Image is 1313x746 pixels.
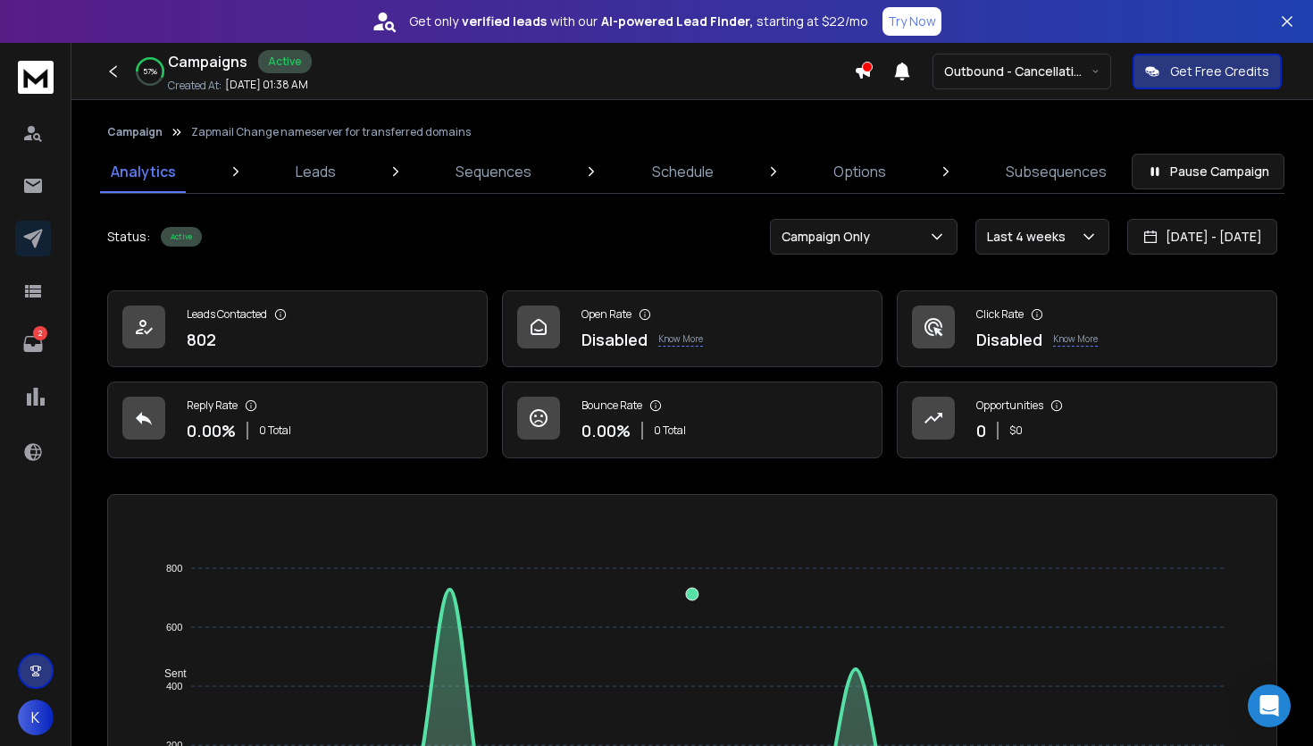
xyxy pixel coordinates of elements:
[168,79,222,93] p: Created At:
[944,63,1091,80] p: Outbound - Cancellations, Welcome, Onboarding etc
[445,150,542,193] a: Sequences
[882,7,941,36] button: Try Now
[107,228,150,246] p: Status:
[100,150,187,193] a: Analytics
[111,161,176,182] p: Analytics
[18,61,54,94] img: logo
[823,150,897,193] a: Options
[1009,423,1023,438] p: $ 0
[581,398,642,413] p: Bounce Rate
[296,161,336,182] p: Leads
[833,161,886,182] p: Options
[187,418,236,443] p: 0.00 %
[888,13,936,30] p: Try Now
[143,66,157,77] p: 57 %
[782,228,877,246] p: Campaign Only
[995,150,1117,193] a: Subsequences
[168,51,247,72] h1: Campaigns
[641,150,724,193] a: Schedule
[15,326,51,362] a: 2
[1170,63,1269,80] p: Get Free Credits
[258,50,312,73] div: Active
[18,700,54,735] button: K
[1248,684,1291,727] div: Open Intercom Messenger
[456,161,531,182] p: Sequences
[187,327,216,352] p: 802
[897,381,1277,458] a: Opportunities0$0
[187,307,267,322] p: Leads Contacted
[976,307,1024,322] p: Click Rate
[107,125,163,139] button: Campaign
[107,381,488,458] a: Reply Rate0.00%0 Total
[1127,219,1277,255] button: [DATE] - [DATE]
[462,13,547,30] strong: verified leads
[581,418,631,443] p: 0.00 %
[1133,54,1282,89] button: Get Free Credits
[151,667,187,680] span: Sent
[1053,332,1098,347] p: Know More
[107,290,488,367] a: Leads Contacted802
[654,423,686,438] p: 0 Total
[581,327,648,352] p: Disabled
[409,13,868,30] p: Get only with our starting at $22/mo
[502,290,882,367] a: Open RateDisabledKnow More
[581,307,631,322] p: Open Rate
[976,398,1043,413] p: Opportunities
[191,125,471,139] p: Zapmail Change nameserver for transferred domains
[987,228,1073,246] p: Last 4 weeks
[658,332,703,347] p: Know More
[225,78,308,92] p: [DATE] 01:38 AM
[259,423,291,438] p: 0 Total
[897,290,1277,367] a: Click RateDisabledKnow More
[652,161,714,182] p: Schedule
[285,150,347,193] a: Leads
[976,327,1042,352] p: Disabled
[166,563,182,574] tspan: 800
[187,398,238,413] p: Reply Rate
[1006,161,1107,182] p: Subsequences
[1132,154,1284,189] button: Pause Campaign
[33,326,47,340] p: 2
[601,13,753,30] strong: AI-powered Lead Finder,
[161,227,202,247] div: Active
[976,418,986,443] p: 0
[166,622,182,633] tspan: 600
[502,381,882,458] a: Bounce Rate0.00%0 Total
[166,681,182,692] tspan: 400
